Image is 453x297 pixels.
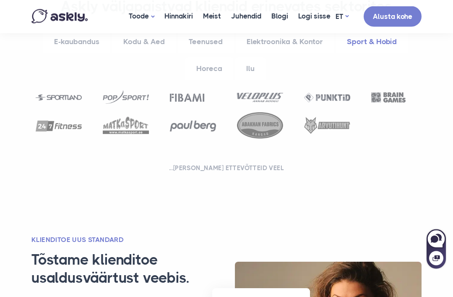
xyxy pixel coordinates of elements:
[236,31,334,54] a: Elektroonika & Kontor
[237,113,283,139] img: Abakhan
[36,121,82,132] img: 24/7 Fitness
[235,58,266,81] a: Ilu
[178,31,234,54] a: Teenused
[43,31,110,54] a: E-kaubandus
[336,11,349,23] a: ET
[170,121,216,131] img: PaulBerg
[31,9,88,24] img: Askly
[112,31,176,54] a: Kodu & Aed
[31,251,195,288] h3: Tõstame klienditoe usaldusväärtust veebis.
[31,164,422,173] h2: ...[PERSON_NAME] ettevõtteid veel
[185,58,233,81] a: Horeca
[103,117,149,134] img: Matkaspot
[371,93,406,103] img: Brain games
[364,6,422,27] a: Alusta kohe
[304,117,350,134] img: Arvutihunt
[31,236,184,245] h2: KLIENDITOE UUS STANDARD
[170,94,204,102] img: Fibami
[336,31,408,54] a: Sport & Hobid
[304,93,350,103] img: Punktid
[36,95,82,101] img: Sportland
[426,228,447,270] iframe: Askly chat
[103,90,149,104] img: PopSport
[237,93,283,103] img: Veloplus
